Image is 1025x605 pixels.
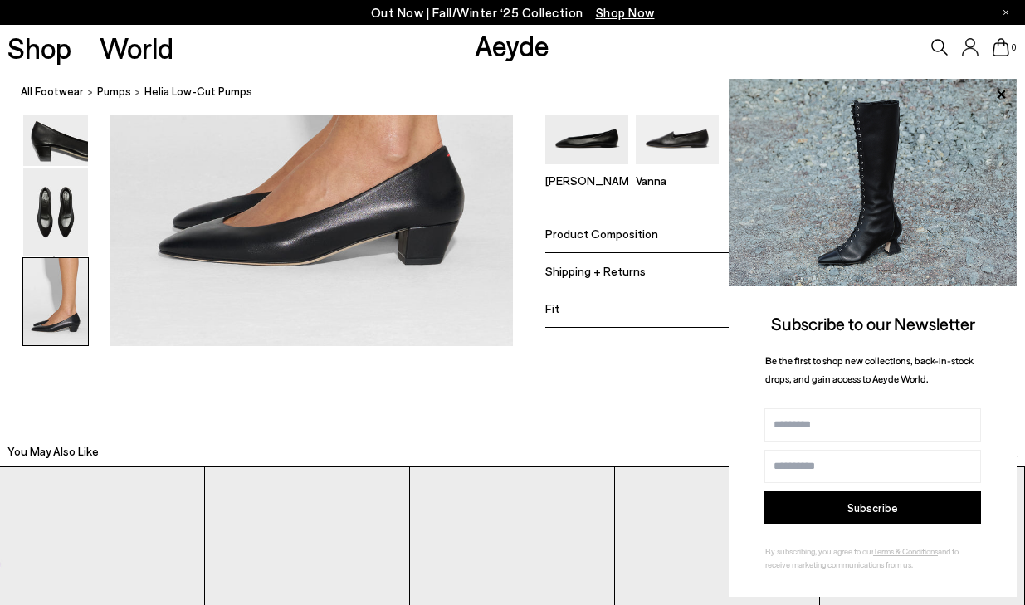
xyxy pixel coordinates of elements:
h2: You May Also Like [7,443,99,460]
span: Navigate to /collections/new-in [596,5,655,20]
span: Helia Low-Cut Pumps [144,83,252,100]
img: Helia Low-Cut Pumps - Image 6 [23,258,88,345]
span: Product Composition [545,227,658,241]
span: pumps [97,85,131,98]
a: pumps [97,83,131,100]
a: Ellie Almond-Toe Flats [PERSON_NAME] [545,153,628,188]
a: 0 [993,38,1009,56]
span: 0 [1009,43,1018,52]
p: Vanna [636,173,719,188]
span: By subscribing, you agree to our [765,546,873,556]
span: Shipping + Returns [545,264,646,278]
img: Helia Low-Cut Pumps - Image 5 [23,168,88,256]
nav: breadcrumb [21,70,1025,115]
p: [PERSON_NAME] [545,173,628,188]
p: Out Now | Fall/Winter ‘25 Collection [371,2,655,23]
span: Be the first to shop new collections, back-in-stock drops, and gain access to Aeyde World. [765,354,974,385]
img: Helia Low-Cut Pumps - Image 4 [23,79,88,166]
a: All Footwear [21,83,84,100]
a: Aeyde [475,27,549,62]
a: Terms & Conditions [873,546,938,556]
img: 2a6287a1333c9a56320fd6e7b3c4a9a9.jpg [729,79,1017,286]
button: Subscribe [764,491,981,524]
a: Vanna Almond-Toe Loafers Vanna [636,153,719,188]
a: World [100,33,173,62]
span: Fit [545,301,559,315]
a: Shop [7,33,71,62]
span: Subscribe to our Newsletter [771,313,975,334]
